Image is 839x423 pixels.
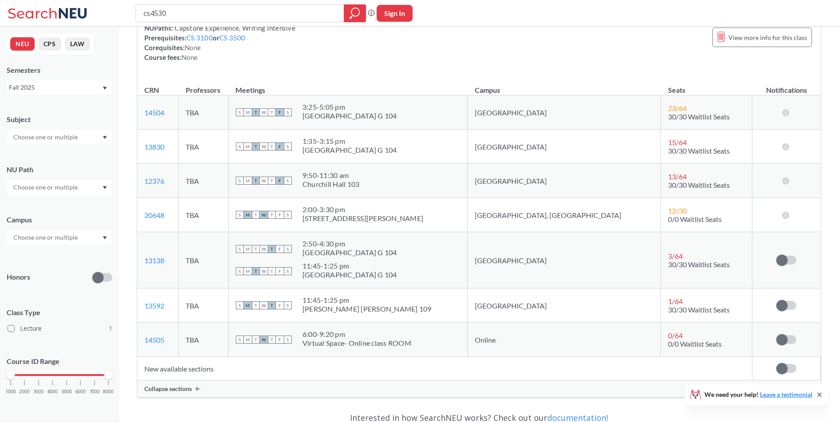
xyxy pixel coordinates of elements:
a: 14505 [144,336,164,344]
div: 11:45 - 1:25 pm [302,296,432,304]
div: [GEOGRAPHIC_DATA] G 104 [302,111,397,120]
span: None [185,43,201,51]
input: Choose one or multiple [9,182,84,193]
span: S [236,336,244,344]
a: 13138 [144,256,164,265]
span: S [284,245,292,253]
td: TBA [179,289,229,323]
span: W [260,267,268,275]
p: Course ID Range [7,356,112,367]
span: M [244,142,252,150]
td: TBA [179,95,229,130]
td: TBA [179,198,229,232]
span: M [244,267,252,275]
td: TBA [179,130,229,164]
span: T [268,301,276,309]
input: Choose one or multiple [9,232,84,243]
a: 13830 [144,142,164,151]
span: 0/0 Waitlist Seats [668,340,722,348]
svg: Dropdown arrow [103,186,107,190]
p: Honors [7,272,30,282]
span: S [284,108,292,116]
span: View more info for this class [728,32,807,43]
div: 3:25 - 5:05 pm [302,103,397,111]
input: Choose one or multiple [9,132,84,142]
span: T [252,245,260,253]
span: T [252,336,260,344]
span: W [260,142,268,150]
td: Online [468,323,661,357]
span: S [284,177,292,185]
span: 30/30 Waitlist Seats [668,181,730,189]
div: [GEOGRAPHIC_DATA] G 104 [302,270,397,279]
label: Lecture [8,323,112,334]
div: 2:00 - 3:30 pm [302,205,423,214]
span: M [244,108,252,116]
span: T [252,142,260,150]
span: T [268,177,276,185]
span: T [252,177,260,185]
div: 11:45 - 1:25 pm [302,261,397,270]
span: 2000 [19,389,30,394]
a: 20648 [144,211,164,219]
span: 30/30 Waitlist Seats [668,305,730,314]
a: 12376 [144,177,164,185]
span: We need your help! [704,391,812,398]
div: [PERSON_NAME] [PERSON_NAME] 109 [302,304,432,313]
a: CS 3100 [187,34,213,42]
td: TBA [179,232,229,289]
span: W [260,108,268,116]
div: 2:50 - 4:30 pm [302,239,397,248]
td: TBA [179,323,229,357]
span: 12 / 30 [668,206,687,215]
span: 1 / 64 [668,297,683,305]
span: S [284,336,292,344]
div: [STREET_ADDRESS][PERSON_NAME] [302,214,423,223]
span: T [252,267,260,275]
div: Fall 2025Dropdown arrow [7,80,112,95]
div: Collapse sections [137,380,821,397]
svg: Dropdown arrow [103,87,107,90]
span: T [268,108,276,116]
div: [GEOGRAPHIC_DATA] G 104 [302,146,397,154]
a: 14504 [144,108,164,117]
span: S [236,108,244,116]
span: 3000 [33,389,44,394]
div: Virtual Space- Online class ROOM [302,339,411,348]
span: S [284,301,292,309]
span: T [268,267,276,275]
td: [GEOGRAPHIC_DATA] [468,289,661,323]
span: S [236,245,244,253]
div: Dropdown arrow [7,130,112,145]
span: M [244,336,252,344]
span: T [252,108,260,116]
span: F [276,142,284,150]
span: M [244,245,252,253]
span: T [268,142,276,150]
span: S [284,211,292,219]
span: 0 / 64 [668,331,683,340]
button: Sign In [377,5,413,22]
div: NUPaths: Prerequisites: or Corequisites: Course fees: [144,23,295,62]
div: Subject [7,115,112,124]
span: 30/30 Waitlist Seats [668,146,730,155]
div: Semesters [7,65,112,75]
div: 1:35 - 3:15 pm [302,137,397,146]
td: [GEOGRAPHIC_DATA] [468,232,661,289]
a: 13592 [144,301,164,310]
span: F [276,336,284,344]
span: M [244,211,252,219]
span: 3 / 64 [668,252,683,260]
span: W [260,245,268,253]
span: 8000 [103,389,114,394]
td: New available sections [137,357,752,380]
span: 23 / 64 [668,104,687,112]
th: Meetings [228,76,467,95]
div: 9:50 - 11:30 am [302,171,360,180]
span: 30/30 Waitlist Seats [668,260,730,269]
span: 15 / 64 [668,138,687,146]
span: 7000 [89,389,100,394]
button: LAW [65,37,90,51]
span: T [252,211,260,219]
span: 6000 [75,389,86,394]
